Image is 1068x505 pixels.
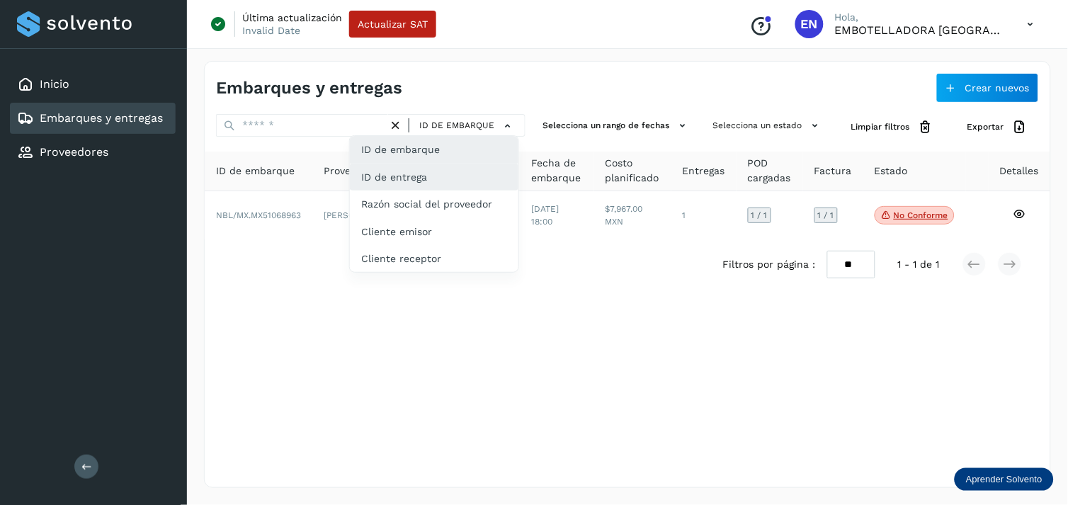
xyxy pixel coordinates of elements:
[10,137,176,168] div: Proveedores
[242,11,342,24] p: Última actualización
[835,23,1005,37] p: EMBOTELLADORA NIAGARA DE MEXICO
[40,111,163,125] a: Embarques y entregas
[350,218,518,245] div: Cliente emisor
[955,468,1054,491] div: Aprender Solvento
[350,136,518,163] div: ID de embarque
[40,145,108,159] a: Proveedores
[966,474,1043,485] p: Aprender Solvento
[358,19,428,29] span: Actualizar SAT
[349,11,436,38] button: Actualizar SAT
[350,191,518,217] div: Razón social del proveedor
[10,103,176,134] div: Embarques y entregas
[40,77,69,91] a: Inicio
[835,11,1005,23] p: Hola,
[350,245,518,272] div: Cliente receptor
[350,164,518,191] div: ID de entrega
[10,69,176,100] div: Inicio
[242,24,300,37] p: Invalid Date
